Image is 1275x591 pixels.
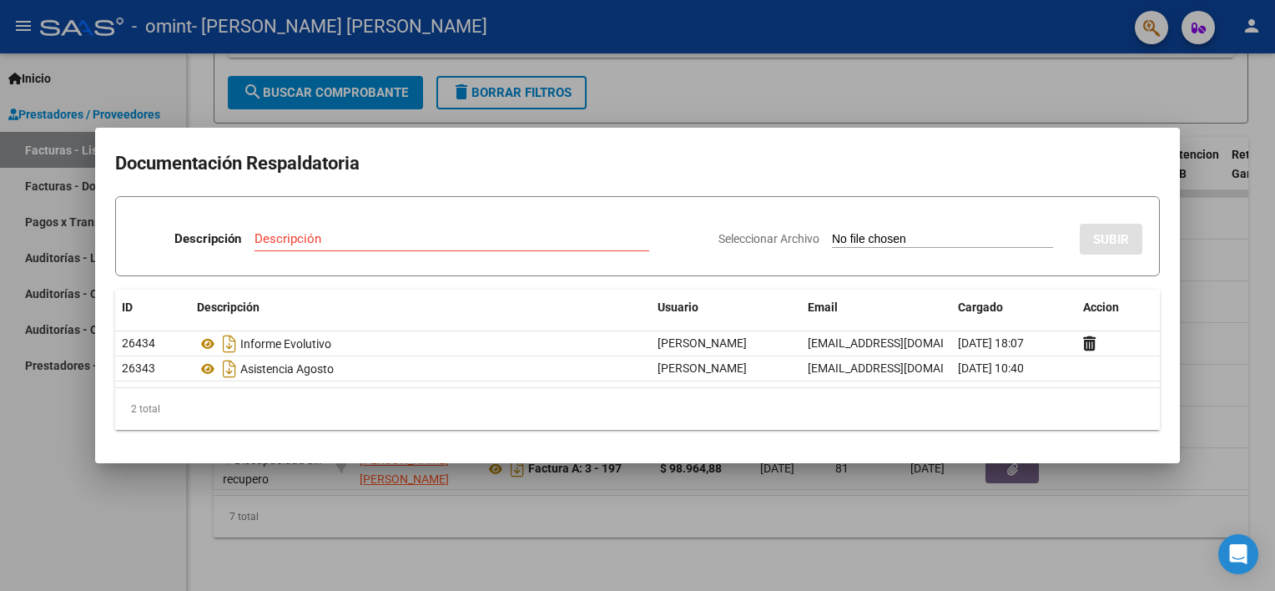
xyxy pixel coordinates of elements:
span: [DATE] 10:40 [958,361,1024,375]
p: Descripción [174,230,241,249]
span: Seleccionar Archivo [718,232,819,245]
datatable-header-cell: ID [115,290,190,326]
datatable-header-cell: Descripción [190,290,651,326]
span: [PERSON_NAME] [658,361,747,375]
span: [PERSON_NAME] [658,336,747,350]
span: [DATE] 18:07 [958,336,1024,350]
datatable-header-cell: Cargado [951,290,1076,326]
span: Accion [1083,301,1119,314]
span: [EMAIL_ADDRESS][DOMAIN_NAME] [808,361,993,375]
div: 2 total [115,388,1160,430]
span: Email [808,301,838,314]
span: ID [122,301,133,314]
span: SUBIR [1093,232,1129,247]
i: Descargar documento [219,331,240,357]
div: Open Intercom Messenger [1218,534,1258,574]
div: Asistencia Agosto [197,356,644,382]
datatable-header-cell: Usuario [651,290,801,326]
datatable-header-cell: Accion [1076,290,1160,326]
span: [EMAIL_ADDRESS][DOMAIN_NAME] [808,336,993,350]
span: 26343 [122,361,155,375]
h2: Documentación Respaldatoria [115,148,1160,179]
datatable-header-cell: Email [801,290,951,326]
span: Descripción [197,301,260,314]
i: Descargar documento [219,356,240,382]
span: 26434 [122,336,155,350]
span: Usuario [658,301,698,314]
button: SUBIR [1080,224,1142,255]
div: Informe Evolutivo [197,331,644,357]
span: Cargado [958,301,1003,314]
